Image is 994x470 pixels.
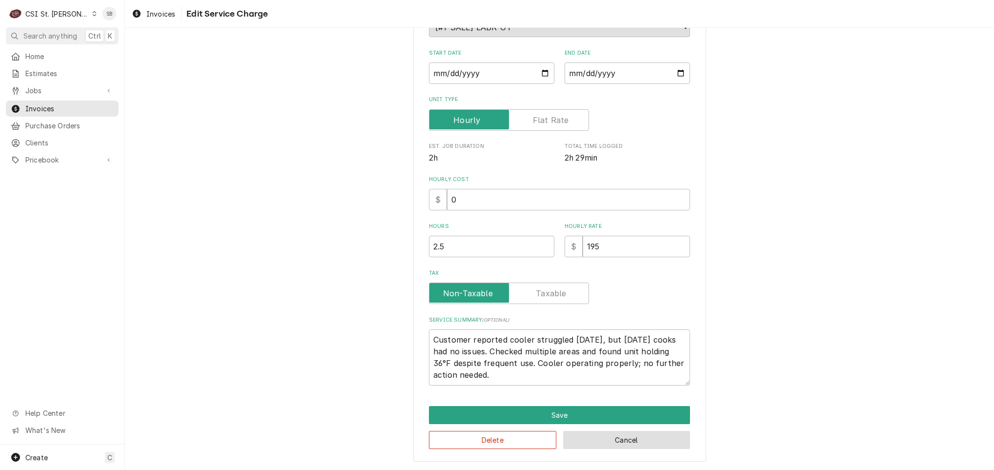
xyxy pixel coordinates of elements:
[565,49,690,84] div: End Date
[429,189,447,210] div: $
[429,143,554,150] span: Est. Job Duration
[6,65,119,82] a: Estimates
[429,96,690,130] div: Unit Type
[6,152,119,168] a: Go to Pricebook
[25,155,99,165] span: Pricebook
[429,223,554,257] div: [object Object]
[429,406,690,424] div: Button Group Row
[429,424,690,449] div: Button Group Row
[25,425,113,435] span: What's New
[6,118,119,134] a: Purchase Orders
[565,143,690,150] span: Total Time Logged
[9,7,22,20] div: CSI St. Louis's Avatar
[429,329,690,386] textarea: Customer reported cooler struggled [DATE], but [DATE] cooks had no issues. Checked multiple areas...
[6,82,119,99] a: Go to Jobs
[429,143,554,163] div: Est. Job Duration
[429,269,690,277] label: Tax
[429,96,690,103] label: Unit Type
[429,406,690,424] button: Save
[565,143,690,163] div: Total Time Logged
[25,85,99,96] span: Jobs
[25,121,114,131] span: Purchase Orders
[429,316,690,386] div: Service Summary
[482,317,509,323] span: ( optional )
[9,7,22,20] div: C
[565,223,690,257] div: [object Object]
[25,408,113,418] span: Help Center
[565,153,597,163] span: 2h 29min
[429,223,554,230] label: Hours
[429,62,554,84] input: yyyy-mm-dd
[25,453,48,462] span: Create
[6,135,119,151] a: Clients
[565,49,690,57] label: End Date
[429,49,554,57] label: Start Date
[565,152,690,164] span: Total Time Logged
[128,6,179,22] a: Invoices
[108,31,112,41] span: K
[25,103,114,114] span: Invoices
[102,7,116,20] div: Shayla Bell's Avatar
[25,68,114,79] span: Estimates
[429,176,690,210] div: Hourly Cost
[25,9,89,19] div: CSI St. [PERSON_NAME]
[107,452,112,463] span: C
[429,153,438,163] span: 2h
[6,48,119,64] a: Home
[6,101,119,117] a: Invoices
[429,49,554,84] div: Start Date
[563,431,690,449] button: Cancel
[23,31,77,41] span: Search anything
[6,27,119,44] button: Search anythingCtrlK
[429,269,690,304] div: Tax
[565,236,583,257] div: $
[88,31,101,41] span: Ctrl
[429,431,556,449] button: Delete
[102,7,116,20] div: SB
[6,405,119,421] a: Go to Help Center
[565,62,690,84] input: yyyy-mm-dd
[429,176,690,184] label: Hourly Cost
[146,9,175,19] span: Invoices
[25,138,114,148] span: Clients
[429,152,554,164] span: Est. Job Duration
[25,51,114,61] span: Home
[429,406,690,449] div: Button Group
[183,7,268,20] span: Edit Service Charge
[429,316,690,324] label: Service Summary
[6,422,119,438] a: Go to What's New
[565,223,690,230] label: Hourly Rate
